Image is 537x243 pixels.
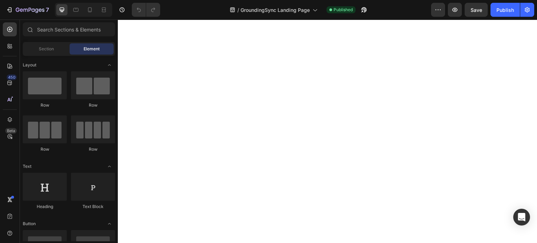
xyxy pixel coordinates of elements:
[23,146,67,152] div: Row
[23,221,36,227] span: Button
[23,163,31,170] span: Text
[23,102,67,108] div: Row
[104,161,115,172] span: Toggle open
[71,102,115,108] div: Row
[491,3,520,17] button: Publish
[132,3,160,17] div: Undo/Redo
[3,3,52,17] button: 7
[46,6,49,14] p: 7
[496,6,514,14] div: Publish
[7,74,17,80] div: 450
[465,3,488,17] button: Save
[23,22,115,36] input: Search Sections & Elements
[104,218,115,229] span: Toggle open
[23,62,36,68] span: Layout
[5,128,17,134] div: Beta
[241,6,310,14] span: GroundingSync Landing Page
[84,46,100,52] span: Element
[471,7,482,13] span: Save
[71,203,115,210] div: Text Block
[118,20,537,243] iframe: Design area
[39,46,54,52] span: Section
[334,7,353,13] span: Published
[71,146,115,152] div: Row
[237,6,239,14] span: /
[23,203,67,210] div: Heading
[104,59,115,71] span: Toggle open
[513,209,530,226] div: Open Intercom Messenger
